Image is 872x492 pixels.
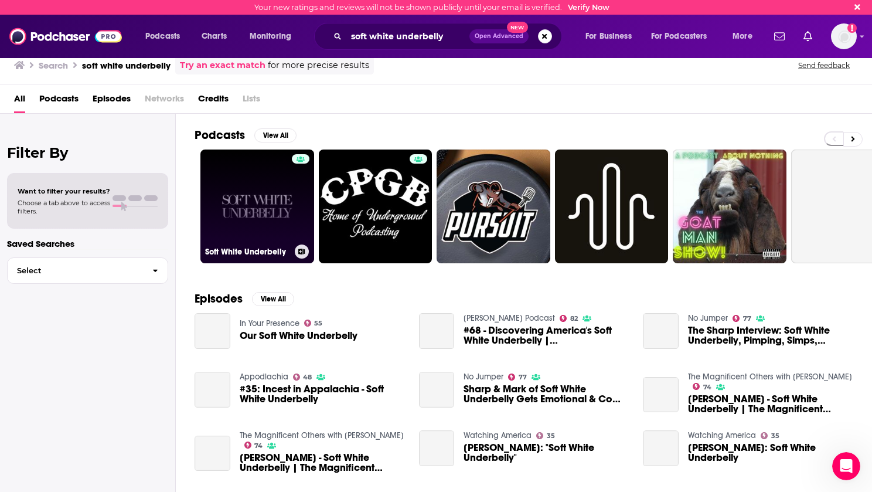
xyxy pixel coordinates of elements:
span: Charts [202,28,227,45]
span: Choose a tab above to access filters. [18,199,110,215]
h2: Podcasts [195,128,245,142]
a: #68 - Discovering America's Soft White Underbelly | Mark Laita [419,313,455,349]
a: Our Soft White Underbelly [195,313,230,349]
a: The Sharp Interview: Soft White Underbelly, Pimping, Simps, Onlyfans & More [643,313,679,349]
a: Watching America [464,430,532,440]
a: Watching America [688,430,756,440]
span: Monitoring [250,28,291,45]
div: Search podcasts, credits, & more... [325,23,573,50]
button: Select [7,257,168,284]
a: Podcasts [39,89,79,113]
span: 74 [703,385,711,390]
a: Verify Now [568,3,609,12]
a: Try an exact match [180,59,265,72]
h3: Soft White Underbelly [205,247,290,257]
button: open menu [724,27,767,46]
a: 82 [560,315,578,322]
a: The Magnificent Others with Billy Corgan [240,430,404,440]
span: For Business [585,28,632,45]
a: 35 [536,432,555,439]
span: 48 [303,375,312,380]
a: Danny Jones Podcast [464,313,555,323]
a: Sharp & Mark of Soft White Underbelly Gets Emotional & Come Full Circle [419,372,455,408]
a: The Sharp Interview: Soft White Underbelly, Pimping, Simps, Onlyfans & More [688,325,853,345]
span: New [507,22,528,33]
a: No Jumper [464,372,503,382]
a: 55 [304,320,323,327]
a: Sharp & Mark of Soft White Underbelly Gets Emotional & Come Full Circle [464,384,629,404]
h3: Search [39,60,68,71]
button: View All [252,292,294,306]
a: Mark Laita: "Soft White Underbelly" [419,430,455,466]
h2: Filter By [7,144,168,161]
a: 35 [761,432,779,439]
span: [PERSON_NAME] - Soft White Underbelly | The Magnificent Others by [PERSON_NAME] [688,394,853,414]
span: Logged in as kimmiveritas [831,23,857,49]
span: Select [8,267,143,274]
a: All [14,89,25,113]
button: open menu [241,27,306,46]
span: More [733,28,752,45]
span: Podcasts [145,28,180,45]
a: Appodlachia [240,372,288,382]
a: 48 [293,374,312,381]
span: 77 [519,375,527,380]
h2: Episodes [195,291,243,306]
a: #35: Incest in Appalachia - Soft White Underbelly [240,384,405,404]
span: For Podcasters [651,28,707,45]
img: User Profile [831,23,857,49]
span: 82 [570,316,578,321]
button: Show profile menu [831,23,857,49]
span: #68 - Discovering America's Soft White Underbelly | [PERSON_NAME] [464,325,629,345]
a: Charts [194,27,234,46]
input: Search podcasts, credits, & more... [346,27,469,46]
span: [PERSON_NAME]: Soft White Underbelly [688,443,853,463]
iframe: Intercom live chat [832,452,860,480]
span: 35 [547,433,555,439]
span: for more precise results [268,59,369,72]
a: Show notifications dropdown [799,26,817,46]
a: PodcastsView All [195,128,297,142]
button: open menu [643,27,724,46]
a: In Your Presence [240,318,299,328]
a: Episodes [93,89,131,113]
button: open menu [137,27,195,46]
button: open menu [577,27,646,46]
button: Send feedback [795,60,853,70]
span: [PERSON_NAME]: "Soft White Underbelly" [464,443,629,463]
span: 74 [254,443,263,449]
span: 77 [743,316,751,321]
span: 55 [314,321,322,326]
a: Mark Laita: "Soft White Underbelly" [464,443,629,463]
a: EpisodesView All [195,291,294,306]
p: Saved Searches [7,238,168,249]
button: Open AdvancedNew [469,29,529,43]
a: 77 [733,315,751,322]
a: Mark Laita: Soft White Underbelly [688,443,853,463]
svg: Email not verified [847,23,857,33]
a: No Jumper [688,313,728,323]
a: Mark Laita - Soft White Underbelly | The Magnificent Others with Billy Corgan [195,436,230,471]
a: Show notifications dropdown [769,26,789,46]
span: 35 [771,433,779,439]
a: Mark Laita - Soft White Underbelly | The Magnificent Others by Billy Corgan [688,394,853,414]
span: Lists [243,89,260,113]
span: Open Advanced [475,33,523,39]
a: 74 [693,383,711,390]
a: #68 - Discovering America's Soft White Underbelly | Mark Laita [464,325,629,345]
a: Credits [198,89,229,113]
span: Networks [145,89,184,113]
img: Podchaser - Follow, Share and Rate Podcasts [9,25,122,47]
div: Your new ratings and reviews will not be shown publicly until your email is verified. [254,3,609,12]
a: Our Soft White Underbelly [240,331,357,341]
a: The Magnificent Others with Billy Corgan [688,372,852,382]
